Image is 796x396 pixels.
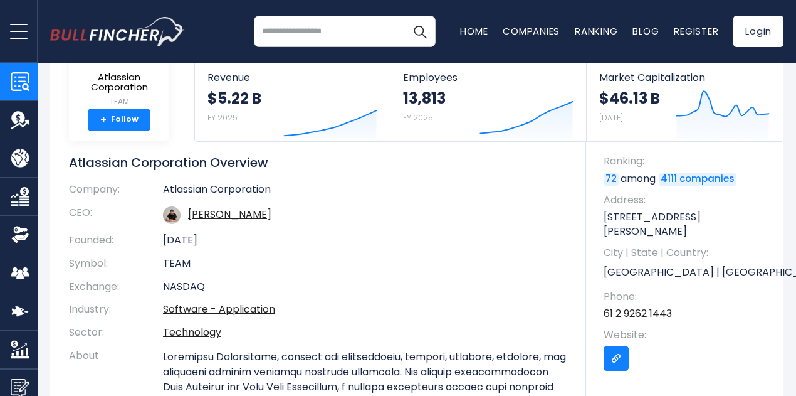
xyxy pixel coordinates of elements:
[100,114,107,126] strong: +
[50,17,185,46] img: bullfincher logo
[69,298,163,321] th: Industry:
[163,276,567,299] td: NASDAQ
[604,246,771,260] span: City | State | Country:
[163,302,275,316] a: Software - Application
[69,252,163,276] th: Symbol:
[674,24,718,38] a: Register
[69,154,567,171] h1: Atlassian Corporation Overview
[604,193,771,207] span: Address:
[604,172,771,186] p: among
[207,72,377,83] span: Revenue
[163,183,567,201] td: Atlassian Corporation
[79,72,159,93] span: Atlassian Corporation
[404,16,436,47] button: Search
[460,24,488,38] a: Home
[195,60,390,141] a: Revenue $5.22 B FY 2025
[163,229,567,252] td: [DATE]
[207,88,261,108] strong: $5.22 B
[604,346,629,371] a: Go to link
[69,276,163,299] th: Exchange:
[604,264,771,282] p: [GEOGRAPHIC_DATA] | [GEOGRAPHIC_DATA] | AU
[403,88,446,108] strong: 13,813
[575,24,617,38] a: Ranking
[50,17,185,46] a: Go to homepage
[599,112,623,123] small: [DATE]
[599,88,660,108] strong: $46.13 B
[79,96,159,107] small: TEAM
[69,183,163,201] th: Company:
[207,112,238,123] small: FY 2025
[733,16,783,47] a: Login
[69,321,163,345] th: Sector:
[599,72,770,83] span: Market Capitalization
[163,325,221,340] a: Technology
[604,173,619,186] a: 72
[403,112,433,123] small: FY 2025
[390,60,585,141] a: Employees 13,813 FY 2025
[403,72,573,83] span: Employees
[604,307,672,321] a: 61 2 9262 1443
[604,210,771,238] p: [STREET_ADDRESS][PERSON_NAME]
[163,206,181,224] img: mike-cannon-brookes.jpg
[604,328,771,342] span: Website:
[78,20,160,109] a: Atlassian Corporation TEAM
[632,24,659,38] a: Blog
[604,154,771,168] span: Ranking:
[659,173,736,186] a: 4111 companies
[604,290,771,304] span: Phone:
[587,60,782,141] a: Market Capitalization $46.13 B [DATE]
[163,252,567,276] td: TEAM
[88,109,150,131] a: +Follow
[503,24,560,38] a: Companies
[188,207,271,222] a: ceo
[69,229,163,252] th: Founded:
[11,225,29,244] img: Ownership
[69,201,163,229] th: CEO:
